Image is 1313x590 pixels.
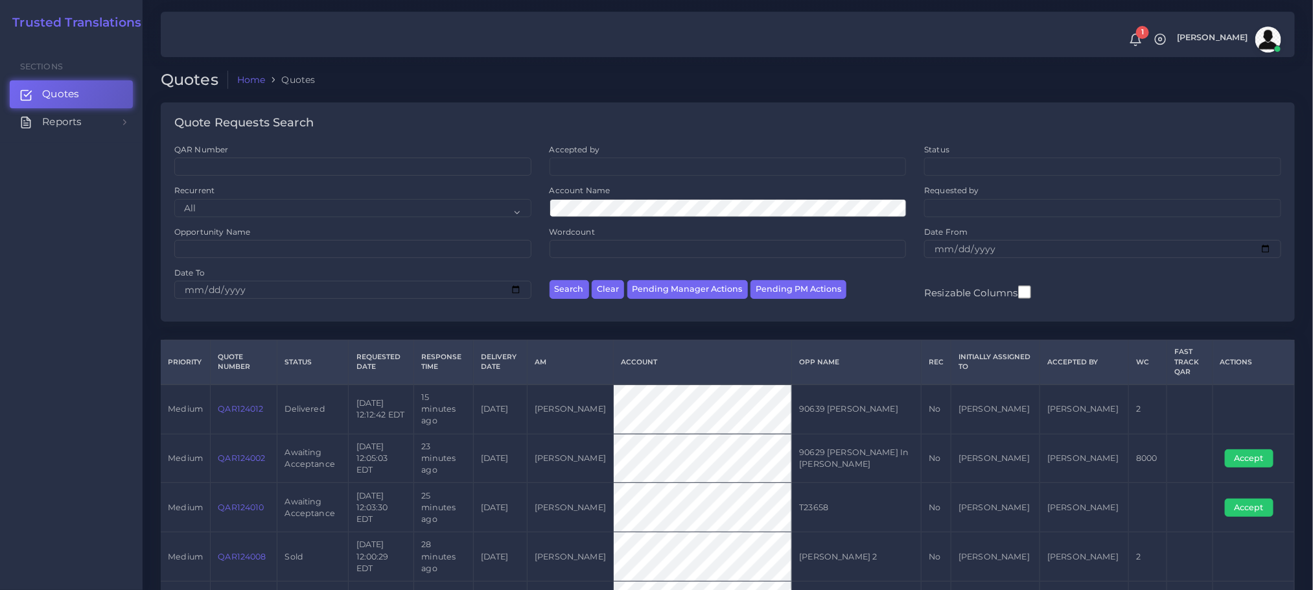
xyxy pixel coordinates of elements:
th: Fast Track QAR [1167,340,1213,384]
td: 90639 [PERSON_NAME] [792,384,921,434]
a: Accept [1225,502,1283,512]
th: Status [277,340,349,384]
span: Reports [42,115,82,129]
a: Quotes [10,80,133,108]
td: [DATE] [473,532,528,582]
td: [PERSON_NAME] [1040,483,1129,532]
td: [PERSON_NAME] [951,434,1040,483]
td: 8000 [1129,434,1167,483]
td: [PERSON_NAME] [528,483,614,532]
td: [DATE] 12:00:29 EDT [349,532,414,582]
button: Pending Manager Actions [627,280,748,299]
a: QAR124002 [218,453,265,463]
label: Opportunity Name [174,226,250,237]
label: Date From [924,226,968,237]
img: avatar [1255,27,1281,53]
th: Quote Number [211,340,277,384]
td: 2 [1129,384,1167,434]
td: [PERSON_NAME] [528,434,614,483]
th: AM [528,340,614,384]
td: 23 minutes ago [414,434,473,483]
span: 1 [1136,26,1149,39]
td: [DATE] 12:03:30 EDT [349,483,414,532]
th: Account [614,340,792,384]
button: Accept [1225,499,1273,517]
td: No [921,483,951,532]
th: REC [921,340,951,384]
a: QAR124008 [218,552,266,561]
td: [PERSON_NAME] 2 [792,532,921,582]
td: [PERSON_NAME] [1040,384,1129,434]
a: Trusted Translations [3,16,141,30]
td: [DATE] [473,434,528,483]
a: [PERSON_NAME]avatar [1170,27,1286,53]
th: Initially Assigned to [951,340,1040,384]
h2: Quotes [161,71,228,89]
th: Opp Name [792,340,921,384]
td: No [921,384,951,434]
button: Accept [1225,449,1273,467]
label: Account Name [550,185,610,196]
td: Sold [277,532,349,582]
td: [PERSON_NAME] [951,483,1040,532]
td: T23658 [792,483,921,532]
td: 25 minutes ago [414,483,473,532]
th: WC [1129,340,1167,384]
span: [PERSON_NAME] [1177,34,1248,42]
td: [DATE] [473,483,528,532]
th: Response Time [414,340,473,384]
label: Accepted by [550,144,600,155]
span: Quotes [42,87,79,101]
td: 28 minutes ago [414,532,473,582]
span: medium [168,552,203,561]
span: medium [168,453,203,463]
span: medium [168,502,203,512]
button: Pending PM Actions [750,280,846,299]
td: [DATE] [473,384,528,434]
label: Date To [174,267,205,278]
a: Accept [1225,453,1283,462]
td: 15 minutes ago [414,384,473,434]
td: [DATE] 12:12:42 EDT [349,384,414,434]
th: Priority [161,340,211,384]
td: [PERSON_NAME] [528,384,614,434]
label: Requested by [924,185,979,196]
a: Home [237,73,266,86]
td: [PERSON_NAME] [1040,434,1129,483]
a: QAR124012 [218,404,263,414]
a: 1 [1124,33,1147,47]
h4: Quote Requests Search [174,116,314,130]
a: QAR124010 [218,502,264,512]
td: Awaiting Acceptance [277,434,349,483]
th: Actions [1213,340,1294,384]
button: Search [550,280,589,299]
label: QAR Number [174,144,228,155]
th: Delivery Date [473,340,528,384]
td: [PERSON_NAME] [528,532,614,582]
td: [PERSON_NAME] [951,384,1040,434]
span: medium [168,404,203,414]
label: Wordcount [550,226,595,237]
td: No [921,434,951,483]
label: Resizable Columns [924,284,1030,300]
td: [DATE] 12:05:03 EDT [349,434,414,483]
label: Status [924,144,949,155]
td: 2 [1129,532,1167,582]
th: Accepted by [1040,340,1129,384]
th: Requested Date [349,340,414,384]
button: Clear [592,280,624,299]
td: [PERSON_NAME] [951,532,1040,582]
td: 90629 [PERSON_NAME] In [PERSON_NAME] [792,434,921,483]
li: Quotes [265,73,315,86]
input: Resizable Columns [1018,284,1031,300]
span: Sections [20,62,63,71]
label: Recurrent [174,185,215,196]
td: Delivered [277,384,349,434]
td: Awaiting Acceptance [277,483,349,532]
td: [PERSON_NAME] [1040,532,1129,582]
a: Reports [10,108,133,136]
td: No [921,532,951,582]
